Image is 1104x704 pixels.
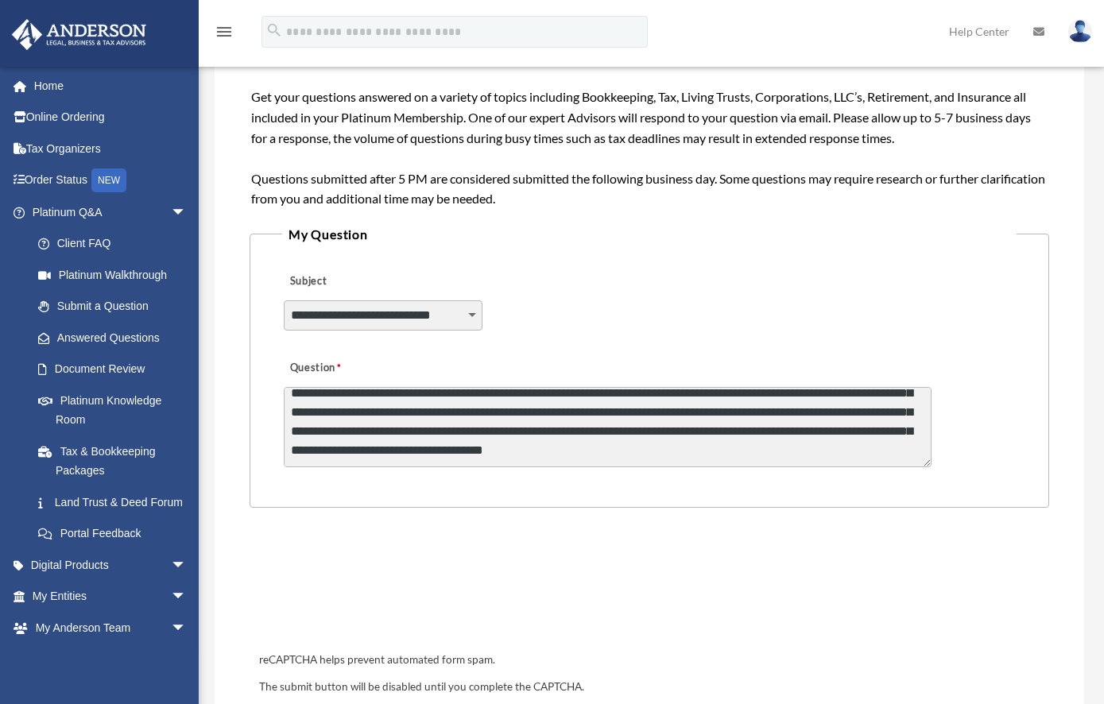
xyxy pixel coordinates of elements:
a: Platinum Knowledge Room [22,385,211,435]
label: Question [284,358,407,380]
a: Tax & Bookkeeping Packages [22,435,211,486]
span: arrow_drop_down [171,644,203,676]
span: arrow_drop_down [171,581,203,613]
div: NEW [91,168,126,192]
a: My Documentsarrow_drop_down [11,644,211,675]
span: arrow_drop_down [171,549,203,582]
div: reCAPTCHA helps prevent automated form spam. [253,651,1047,670]
a: Order StatusNEW [11,164,211,197]
div: The submit button will be disabled until you complete the CAPTCHA. [253,678,1047,697]
a: Submit a Question [22,291,203,323]
a: My Anderson Teamarrow_drop_down [11,612,211,644]
a: Document Review [22,354,211,385]
a: Digital Productsarrow_drop_down [11,549,211,581]
img: Anderson Advisors Platinum Portal [7,19,151,50]
a: My Entitiesarrow_drop_down [11,581,211,613]
a: Answered Questions [22,322,211,354]
a: Home [11,70,211,102]
a: Platinum Walkthrough [22,259,211,291]
i: menu [215,22,234,41]
span: arrow_drop_down [171,196,203,229]
a: Tax Organizers [11,133,211,164]
a: Platinum Q&Aarrow_drop_down [11,196,211,228]
legend: My Question [282,223,1017,246]
a: Land Trust & Deed Forum [22,486,211,518]
label: Subject [284,271,435,293]
iframe: reCAPTCHA [254,557,496,619]
span: arrow_drop_down [171,612,203,644]
a: Client FAQ [22,228,211,260]
i: search [265,21,283,39]
img: User Pic [1068,20,1092,43]
a: Online Ordering [11,102,211,133]
a: Portal Feedback [22,518,211,550]
a: menu [215,28,234,41]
